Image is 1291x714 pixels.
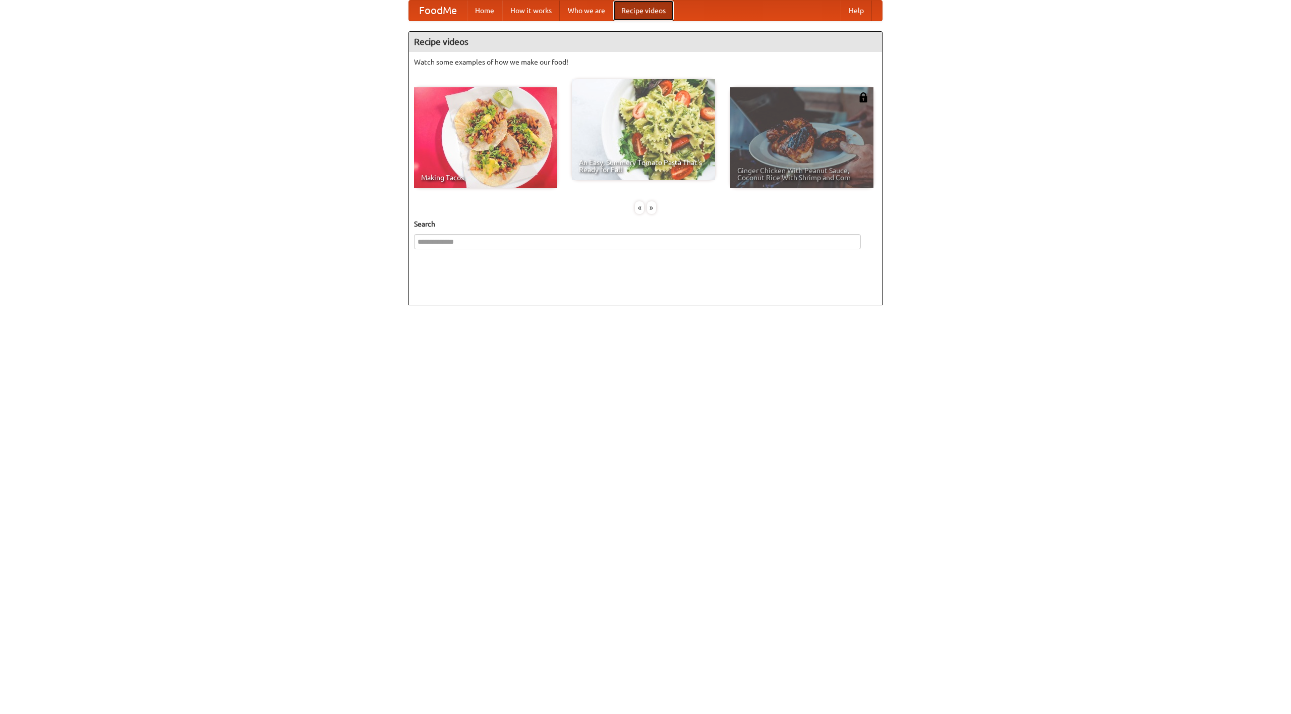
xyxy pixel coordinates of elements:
span: Making Tacos [421,174,550,181]
a: FoodMe [409,1,467,21]
h4: Recipe videos [409,32,882,52]
a: Making Tacos [414,87,557,188]
a: Home [467,1,502,21]
span: An Easy, Summery Tomato Pasta That's Ready for Fall [579,159,708,173]
p: Watch some examples of how we make our food! [414,57,877,67]
img: 483408.png [858,92,868,102]
div: » [647,201,656,214]
a: How it works [502,1,560,21]
h5: Search [414,219,877,229]
a: An Easy, Summery Tomato Pasta That's Ready for Fall [572,79,715,180]
div: « [635,201,644,214]
a: Who we are [560,1,613,21]
a: Recipe videos [613,1,674,21]
a: Help [841,1,872,21]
